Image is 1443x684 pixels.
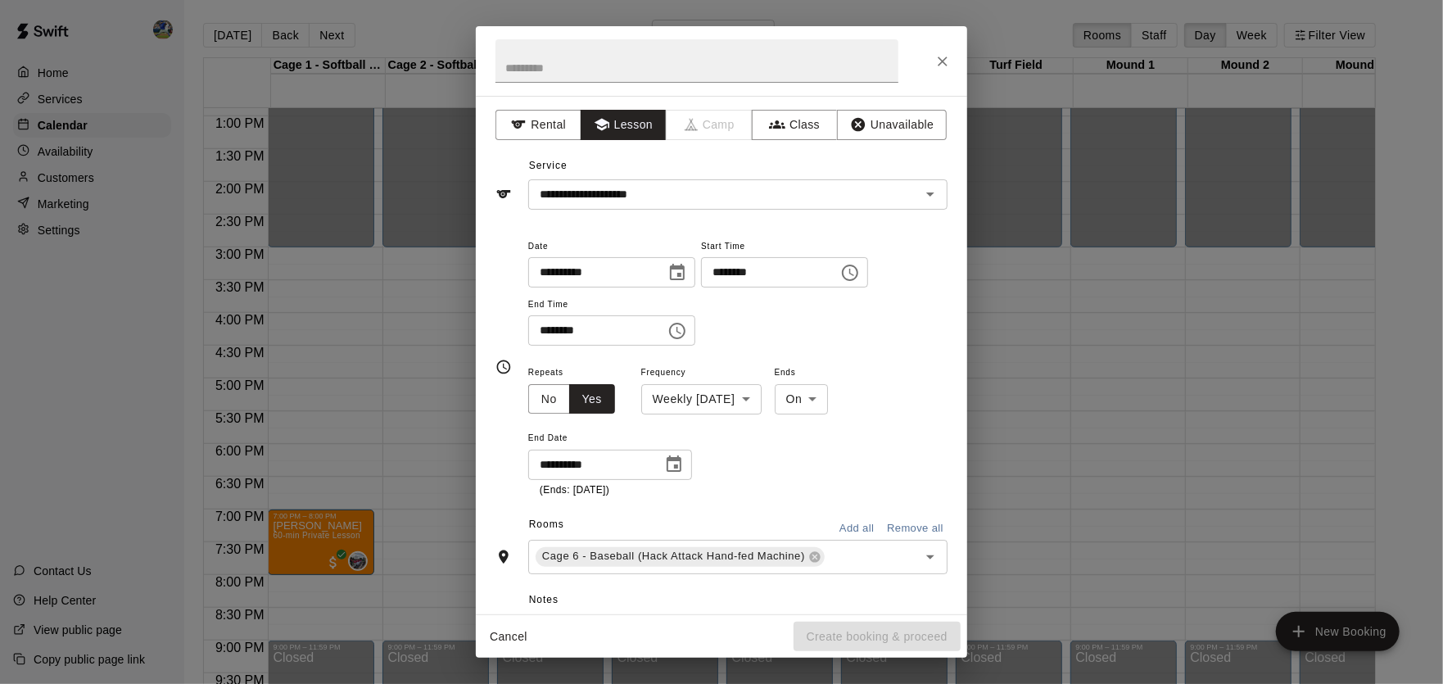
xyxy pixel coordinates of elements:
p: (Ends: [DATE]) [540,482,681,499]
svg: Rooms [495,549,512,565]
span: Repeats [528,362,628,384]
div: outlined button group [528,384,615,414]
button: Add all [830,516,883,541]
button: Class [752,110,838,140]
button: No [528,384,570,414]
span: Date [528,236,695,258]
button: Open [919,183,942,206]
button: Lesson [581,110,667,140]
button: Open [919,546,942,568]
button: Close [928,47,957,76]
span: Cage 6 - Baseball (Hack Attack Hand-fed Machine) [536,548,812,564]
button: Unavailable [837,110,947,140]
span: Rooms [529,519,564,530]
span: End Time [528,294,695,316]
div: Cage 6 - Baseball (Hack Attack Hand-fed Machine) [536,547,825,567]
svg: Timing [495,359,512,375]
div: On [775,384,829,414]
button: Rental [495,110,581,140]
button: Choose time, selected time is 5:00 PM [834,256,866,289]
span: Service [529,160,568,171]
button: Remove all [883,516,948,541]
button: Choose date, selected date is Sep 24, 2025 [658,448,690,481]
span: Camps can only be created in the Services page [667,110,753,140]
span: Notes [529,587,948,614]
button: Cancel [482,622,535,652]
svg: Service [495,186,512,202]
span: Ends [775,362,829,384]
span: End Date [528,428,692,450]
